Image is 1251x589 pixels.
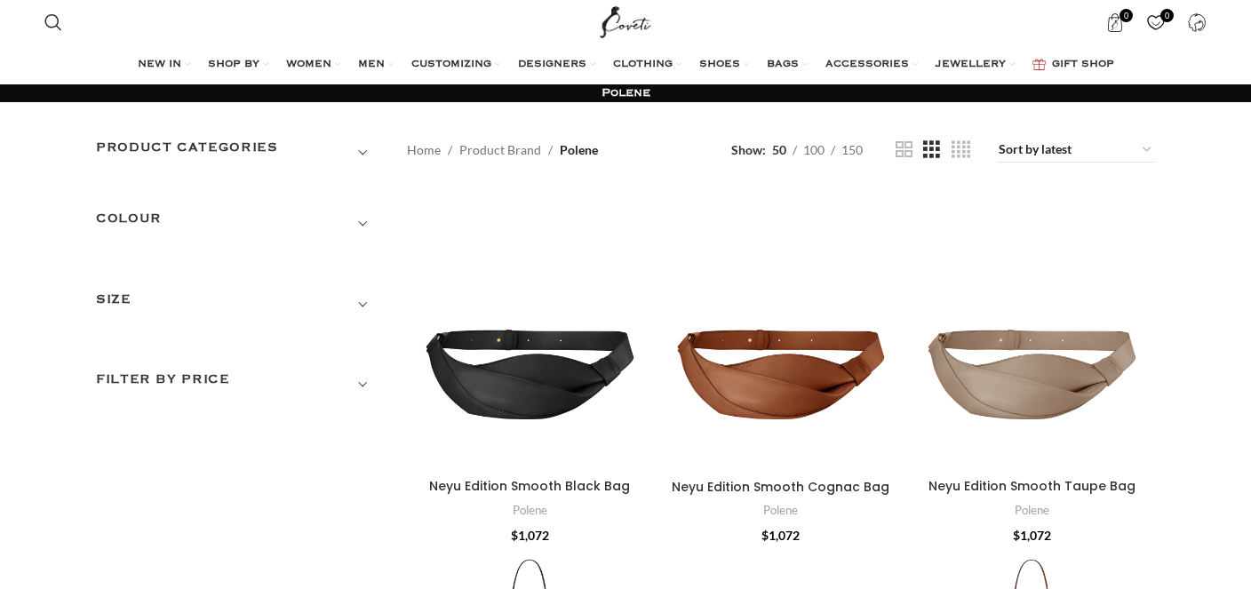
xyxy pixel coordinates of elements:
a: CUSTOMIZING [411,47,500,83]
a: Polene [1015,502,1049,519]
span: WOMEN [286,58,331,72]
h3: Product categories [96,138,380,168]
a: 0 [1097,4,1134,40]
a: Polene [763,502,798,519]
a: Neyu Edition Smooth Black Bag [429,477,630,495]
span: DESIGNERS [518,58,586,72]
div: My Wishlist [1138,4,1175,40]
a: Polene [513,502,547,519]
span: 0 [1120,9,1133,22]
span: MEN [358,58,385,72]
h3: SIZE [96,290,380,320]
a: JEWELLERY [936,47,1015,83]
a: ACCESSORIES [825,47,918,83]
span: CLOTHING [613,58,673,72]
a: Neyu Edition Smooth Taupe Bag [909,189,1155,470]
div: Main navigation [36,47,1215,83]
span: $ [1013,528,1020,543]
span: SHOP BY [208,58,259,72]
bdi: 1,072 [761,528,800,543]
span: GIFT SHOP [1052,58,1114,72]
img: GiftBag [1032,59,1046,70]
a: CLOTHING [613,47,681,83]
span: ACCESSORIES [825,58,909,72]
bdi: 1,072 [511,528,549,543]
a: BAGS [767,47,808,83]
a: Neyu Edition Smooth Taupe Bag [928,477,1135,495]
a: GIFT SHOP [1032,47,1114,83]
a: Site logo [596,13,656,28]
a: WOMEN [286,47,340,83]
a: Neyu Edition Smooth Black Bag [407,189,653,470]
span: NEW IN [138,58,181,72]
span: $ [761,528,769,543]
bdi: 1,072 [1013,528,1051,543]
span: $ [511,528,518,543]
a: Neyu Edition Smooth Cognac Bag [658,189,904,471]
h3: COLOUR [96,209,380,239]
span: SHOES [699,58,740,72]
a: DESIGNERS [518,47,595,83]
a: Search [36,4,71,40]
a: MEN [358,47,394,83]
h3: Filter by price [96,370,380,400]
a: SHOP BY [208,47,268,83]
span: JEWELLERY [936,58,1006,72]
span: 0 [1160,9,1174,22]
a: NEW IN [138,47,190,83]
span: CUSTOMIZING [411,58,491,72]
a: Neyu Edition Smooth Cognac Bag [672,478,889,496]
a: 0 [1138,4,1175,40]
a: SHOES [699,47,749,83]
span: BAGS [767,58,799,72]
